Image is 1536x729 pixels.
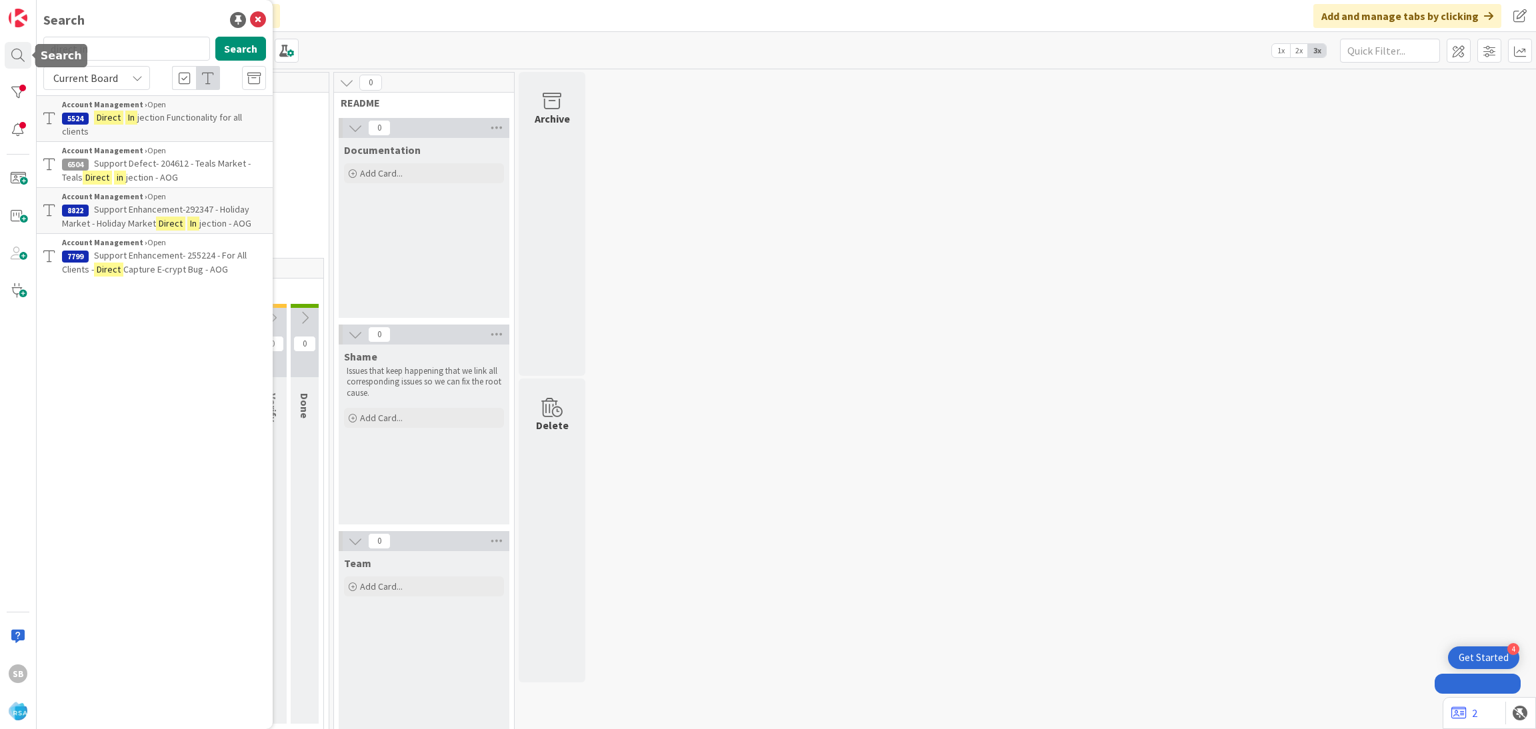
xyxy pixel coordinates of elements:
span: Capture E-crypt Bug - AOG [123,263,228,275]
a: Account Management ›Open5524DirectInjection Functionality for all clients [37,95,273,142]
div: 8822 [62,205,89,217]
a: Account Management ›Open8822Support Enhancement-292347 - Holiday Market - Holiday MarketDirectInj... [37,187,273,234]
span: Verify [266,393,279,422]
a: 2 [1451,705,1477,721]
span: Add Card... [360,412,403,424]
span: 0 [368,327,391,343]
span: Current Board [53,71,118,85]
span: Shame [344,350,377,363]
a: Account Management ›Open7799Support Enhancement- 255224 - For All Clients -DirectCapture E-crypt ... [37,234,273,279]
span: Support Enhancement-292347 - Holiday Market - Holiday Market [62,203,249,229]
b: Account Management › [62,191,147,201]
div: Open [62,237,266,249]
mark: in [114,171,126,185]
mark: Direct [83,171,112,185]
span: 1x [1272,44,1290,57]
a: Account Management ›Open6504Support Defect- 204612 - Teals Market - TealsDirectinjection - AOG [37,142,273,187]
input: Quick Filter... [1340,39,1440,63]
span: jection - AOG [199,217,251,229]
div: 6504 [62,159,89,171]
span: 0 [368,533,391,549]
div: Open Get Started checklist, remaining modules: 4 [1448,646,1519,669]
span: Add Card... [360,167,403,179]
mark: Direct [94,263,123,277]
span: Support Enhancement- 255224 - For All Clients - [62,249,247,275]
div: Delete [536,417,569,433]
mark: Direct [156,217,185,231]
span: Add Card... [360,580,403,592]
span: Team [344,556,371,570]
mark: In [125,111,137,125]
span: Support Defect- 204612 - Teals Market - Teals [62,157,251,183]
div: SB [9,664,27,683]
span: 3x [1308,44,1326,57]
span: 0 [293,336,316,352]
img: avatar [9,702,27,720]
b: Account Management › [62,237,147,247]
b: Account Management › [62,145,147,155]
span: 0 [368,120,391,136]
div: Open [62,191,266,203]
div: Search [43,10,85,30]
span: 0 [261,336,284,352]
mark: In [187,217,199,231]
p: Issues that keep happening that we link all corresponding issues so we can fix the root cause. [347,366,501,398]
input: Search for title... [43,37,210,61]
mark: Direct [94,111,123,125]
div: Get Started [1459,651,1509,664]
span: 2x [1290,44,1308,57]
button: Search [215,37,266,61]
div: Open [62,99,266,111]
div: 4 [1507,643,1519,655]
span: README [341,96,497,109]
span: Documentation [344,143,421,157]
b: Account Management › [62,99,147,109]
span: jection - AOG [126,171,178,183]
span: Done [298,393,311,418]
div: 5524 [62,113,89,125]
span: jection Functionality for all clients [62,111,242,137]
img: Visit kanbanzone.com [9,9,27,27]
span: 0 [359,75,382,91]
h5: Search [41,49,82,62]
div: Open [62,145,266,157]
div: Archive [535,111,570,127]
div: Add and manage tabs by clicking [1313,4,1501,28]
div: 7799 [62,251,89,263]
